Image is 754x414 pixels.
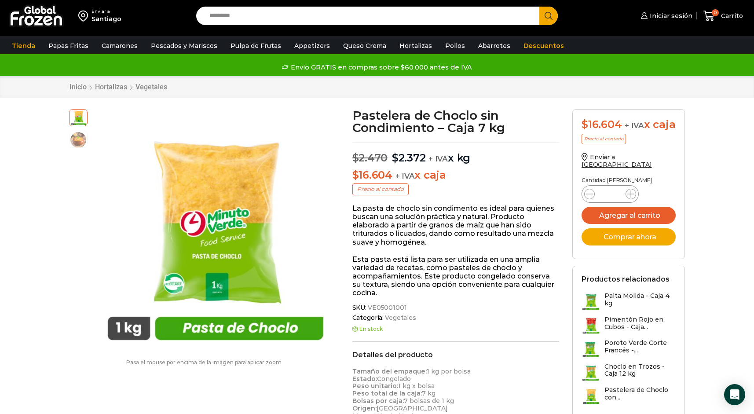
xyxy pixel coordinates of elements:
span: $ [352,151,359,164]
h3: Poroto Verde Corte Francés -... [604,339,676,354]
div: Open Intercom Messenger [724,384,745,405]
h3: Pimentón Rojo en Cubos - Caja... [604,316,676,331]
span: Iniciar sesión [648,11,692,20]
img: address-field-icon.svg [78,8,92,23]
a: Choclo en Trozos - Caja 12 kg [582,363,676,382]
bdi: 2.470 [352,151,388,164]
a: Hortalizas [395,37,436,54]
strong: Tamaño del empaque: [352,367,427,375]
span: $ [582,118,588,131]
input: Product quantity [602,188,619,200]
p: Cantidad [PERSON_NAME] [582,177,676,183]
a: Pulpa de Frutas [226,37,285,54]
p: Precio al contado [582,134,626,144]
a: Palta Molida - Caja 4 kg [582,292,676,311]
a: Tienda [7,37,40,54]
strong: Estado: [352,375,377,383]
a: Pollos [441,37,469,54]
strong: Peso total de la caja: [352,389,422,397]
strong: Origen: [352,404,377,412]
p: Precio al contado [352,183,409,195]
h3: Pastelera de Choclo con... [604,386,676,401]
span: + IVA [428,154,448,163]
p: Esta pasta está lista para ser utilizada en una amplia variedad de recetas, como pasteles de choc... [352,255,560,297]
span: 0 [712,9,719,16]
nav: Breadcrumb [69,83,168,91]
strong: Peso unitario: [352,382,398,390]
a: Hortalizas [95,83,128,91]
a: Descuentos [519,37,568,54]
a: Poroto Verde Corte Francés -... [582,339,676,358]
h3: Choclo en Trozos - Caja 12 kg [604,363,676,378]
p: Pasa el mouse por encima de la imagen para aplicar zoom [69,359,339,366]
a: Vegetales [384,314,416,322]
a: 0 Carrito [701,6,745,26]
a: Pastelera de Choclo con... [582,386,676,405]
div: x caja [582,118,676,131]
bdi: 16.604 [352,169,392,181]
a: Enviar a [GEOGRAPHIC_DATA] [582,153,652,169]
p: x caja [352,169,560,182]
span: VE05001001 [366,304,407,311]
span: + IVA [395,172,415,180]
a: Iniciar sesión [639,7,692,25]
p: x kg [352,143,560,165]
span: pastelera de choclo [70,108,87,126]
bdi: 2.372 [392,151,426,164]
a: Abarrotes [474,37,515,54]
a: Appetizers [290,37,334,54]
div: Santiago [92,15,121,23]
button: Agregar al carrito [582,207,676,224]
p: En stock [352,326,560,332]
a: Camarones [97,37,142,54]
a: Papas Fritas [44,37,93,54]
a: Pescados y Mariscos [146,37,222,54]
div: Enviar a [92,8,121,15]
h2: Productos relacionados [582,275,670,283]
button: Comprar ahora [582,228,676,245]
h1: Pastelera de Choclo sin Condimiento – Caja 7 kg [352,109,560,134]
a: Vegetales [135,83,168,91]
button: Search button [539,7,558,25]
span: Categoría: [352,314,560,322]
h3: Palta Molida - Caja 4 kg [604,292,676,307]
h2: Detalles del producto [352,351,560,359]
span: + IVA [625,121,644,130]
span: $ [352,169,359,181]
a: Pimentón Rojo en Cubos - Caja... [582,316,676,335]
span: pastel-de-choclo [70,131,87,149]
strong: Bolsas por caja: [352,397,404,405]
a: Inicio [69,83,87,91]
bdi: 16.604 [582,118,622,131]
span: $ [392,151,399,164]
span: Carrito [719,11,743,20]
span: SKU: [352,304,560,311]
a: Queso Crema [339,37,391,54]
p: La pasta de choclo sin condimento es ideal para quienes buscan una solución práctica y natural. P... [352,204,560,246]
